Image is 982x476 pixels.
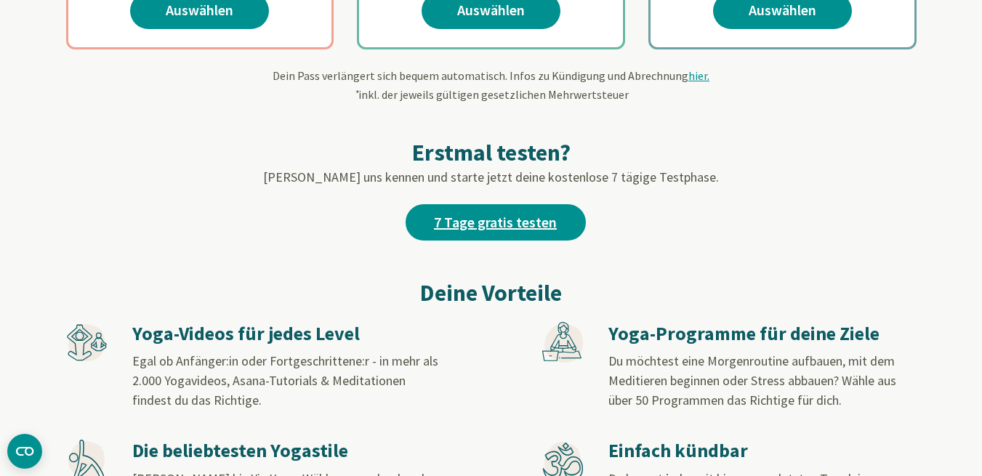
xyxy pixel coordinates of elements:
[608,439,915,463] h3: Einfach kündbar
[608,322,915,346] h3: Yoga-Programme für deine Ziele
[66,138,917,167] h2: Erstmal testen?
[354,87,629,102] span: inkl. der jeweils gültigen gesetzlichen Mehrwertsteuer
[66,67,917,103] div: Dein Pass verlängert sich bequem automatisch. Infos zu Kündigung und Abrechnung
[132,439,439,463] h3: Die beliebtesten Yogastile
[132,322,439,346] h3: Yoga-Videos für jedes Level
[688,68,709,83] span: hier.
[608,352,896,408] span: Du möchtest eine Morgenroutine aufbauen, mit dem Meditieren beginnen oder Stress abbauen? Wähle a...
[7,434,42,469] button: CMP-Widget öffnen
[66,275,917,310] h2: Deine Vorteile
[406,204,586,241] a: 7 Tage gratis testen
[66,167,917,187] p: [PERSON_NAME] uns kennen und starte jetzt deine kostenlose 7 tägige Testphase.
[132,352,438,408] span: Egal ob Anfänger:in oder Fortgeschrittene:r - in mehr als 2.000 Yogavideos, Asana-Tutorials & Med...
